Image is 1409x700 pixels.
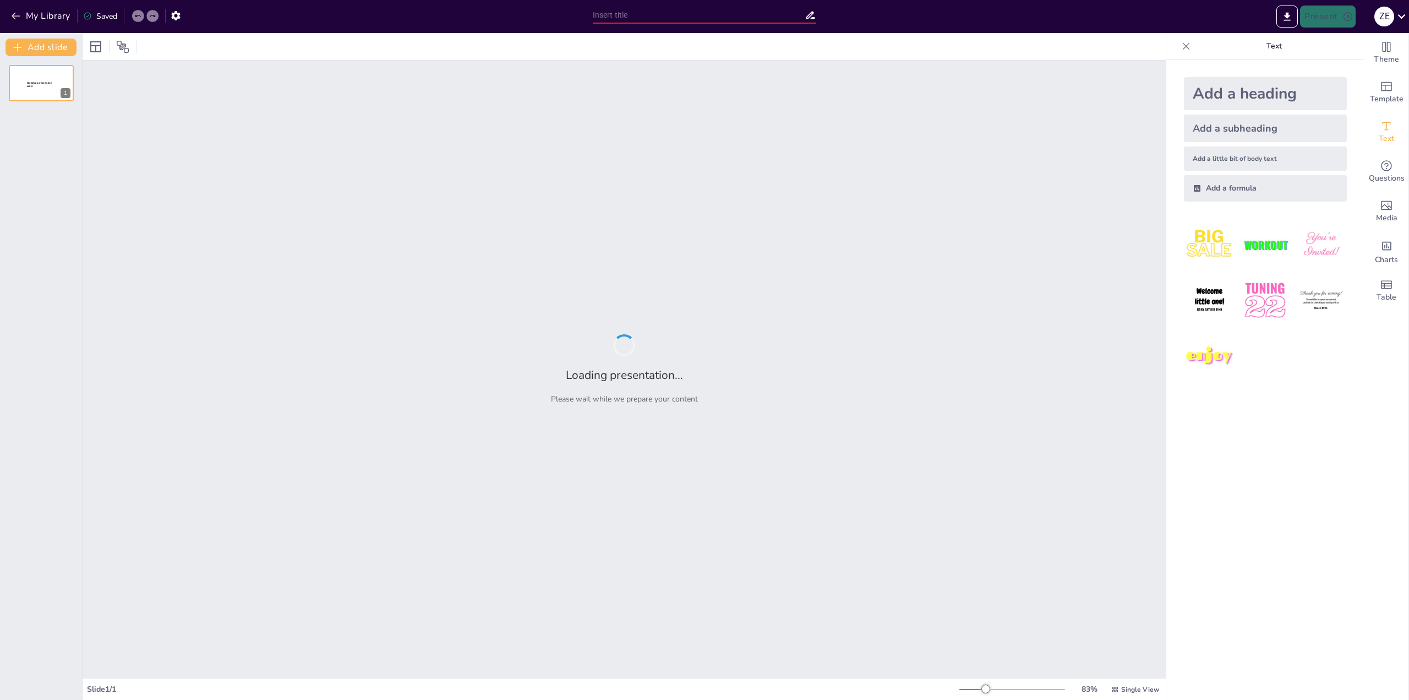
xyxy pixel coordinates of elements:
[1184,115,1347,142] div: Add a subheading
[593,7,805,23] input: Insert title
[1184,77,1347,110] div: Add a heading
[87,684,959,694] div: Slide 1 / 1
[27,82,52,88] span: Sendsteps presentation editor
[1364,73,1408,112] div: Add ready made slides
[1364,33,1408,73] div: Change the overall theme
[1195,33,1353,59] p: Text
[1184,146,1347,171] div: Add a little bit of body text
[1184,219,1235,270] img: 1.jpeg
[566,367,683,383] h2: Loading presentation...
[1296,219,1347,270] img: 3.jpeg
[1184,331,1235,382] img: 7.jpeg
[1374,6,1394,28] button: z e
[1374,7,1394,26] div: z e
[1375,254,1398,266] span: Charts
[1296,275,1347,326] img: 6.jpeg
[551,394,698,404] p: Please wait while we prepare your content
[1377,291,1396,303] span: Table
[1369,172,1405,185] span: Questions
[1364,152,1408,192] div: Get real-time input from your audience
[1379,133,1394,145] span: Text
[1364,192,1408,231] div: Add images, graphics, shapes or video
[1184,275,1235,326] img: 4.jpeg
[1376,212,1397,224] span: Media
[1370,93,1403,105] span: Template
[1184,175,1347,202] div: Add a formula
[1364,112,1408,152] div: Add text boxes
[9,65,74,101] div: 1
[1121,685,1159,694] span: Single View
[1364,271,1408,311] div: Add a table
[1364,231,1408,271] div: Add charts and graphs
[1374,53,1399,66] span: Theme
[1276,6,1298,28] button: Export to PowerPoint
[1239,219,1291,270] img: 2.jpeg
[1076,684,1102,694] div: 83 %
[6,39,77,56] button: Add slide
[1300,6,1355,28] button: Present
[87,38,105,56] div: Layout
[8,7,75,25] button: My Library
[83,11,117,21] div: Saved
[1239,275,1291,326] img: 5.jpeg
[116,40,129,53] span: Position
[61,88,70,98] div: 1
